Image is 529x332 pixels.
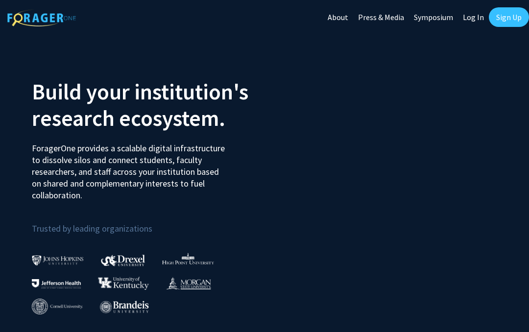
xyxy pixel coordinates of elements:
img: Cornell University [32,299,83,315]
img: Thomas Jefferson University [32,279,81,288]
img: Johns Hopkins University [32,255,84,265]
p: Trusted by leading organizations [32,209,257,236]
img: ForagerOne Logo [7,9,76,26]
img: Morgan State University [166,277,211,289]
p: ForagerOne provides a scalable digital infrastructure to dissolve silos and connect students, fac... [32,135,230,201]
img: University of Kentucky [98,277,149,290]
h2: Build your institution's research ecosystem. [32,78,257,131]
a: Sign Up [489,7,529,27]
img: Drexel University [101,255,145,266]
img: High Point University [162,253,214,264]
img: Brandeis University [100,301,149,313]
